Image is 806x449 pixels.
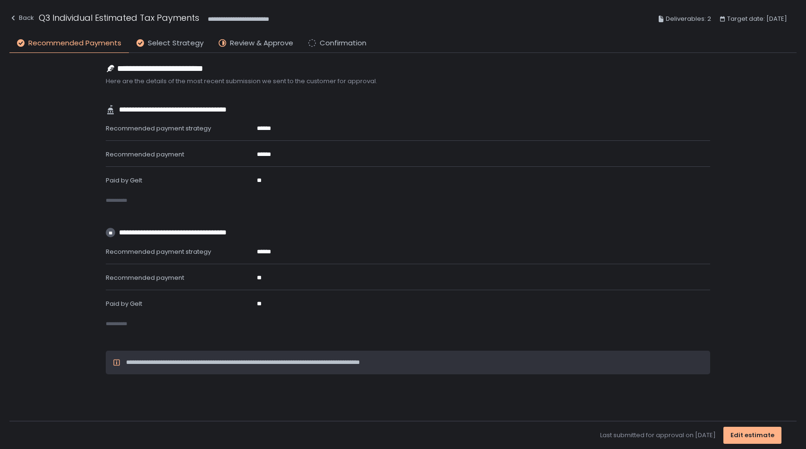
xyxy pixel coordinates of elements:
[600,431,716,440] span: Last submitted for approval on [DATE]
[106,176,142,185] span: Paid by Gelt
[28,38,121,49] span: Recommended Payments
[39,11,199,24] h1: Q3 Individual Estimated Tax Payments
[106,150,184,159] span: Recommended payment
[666,13,711,25] span: Deliverables: 2
[148,38,204,49] span: Select Strategy
[106,273,184,282] span: Recommended payment
[9,11,34,27] button: Back
[320,38,366,49] span: Confirmation
[723,427,781,444] button: Edit estimate
[730,431,774,440] div: Edit estimate
[727,13,787,25] span: Target date: [DATE]
[106,299,142,308] span: Paid by Gelt
[9,12,34,24] div: Back
[106,77,710,86] span: Here are the details of the most recent submission we sent to the customer for approval.
[106,247,211,256] span: Recommended payment strategy
[106,124,211,133] span: Recommended payment strategy
[230,38,293,49] span: Review & Approve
